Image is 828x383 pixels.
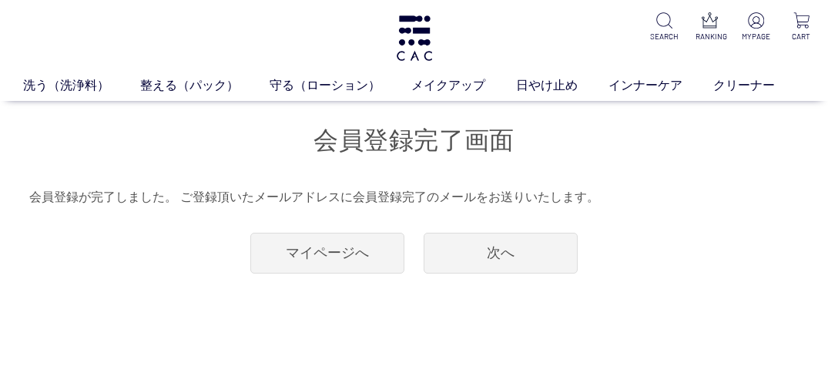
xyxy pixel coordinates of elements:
p: SEARCH [650,31,679,42]
a: 洗う（洗浄料） [23,76,140,95]
a: メイクアップ [411,76,516,95]
a: 日やけ止め [516,76,608,95]
a: 整える（パック） [140,76,270,95]
a: 守る（ローション） [270,76,411,95]
p: MYPAGE [741,31,770,42]
p: CART [786,31,816,42]
a: RANKING [696,12,725,42]
p: RANKING [696,31,725,42]
a: マイページへ [250,233,404,274]
img: logo [394,15,434,61]
a: 次へ [424,233,578,274]
a: MYPAGE [741,12,770,42]
p: 会員登録が完了しました。 ご登録頂いたメールアドレスに会員登録完了のメールをお送りいたします。 [29,188,800,207]
a: CART [786,12,816,42]
h1: 会員登録完了画面 [29,124,800,157]
a: クリーナー [713,76,806,95]
a: インナーケア [608,76,713,95]
a: SEARCH [650,12,679,42]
